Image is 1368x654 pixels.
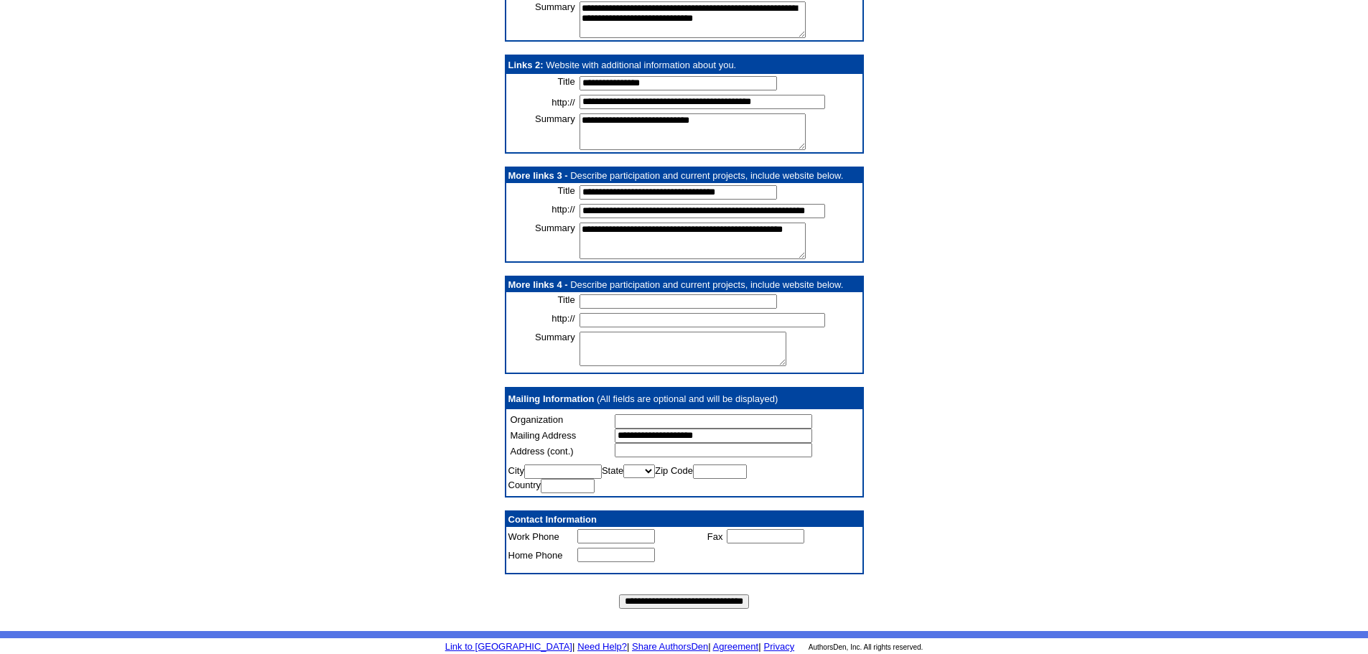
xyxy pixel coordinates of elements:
[597,393,778,404] font: (All fields are optional and will be displayed)
[713,641,759,652] a: Agreement
[508,60,544,70] b: Links 2:
[511,430,577,441] font: Mailing Address
[577,641,627,652] a: Need Help?
[508,279,568,290] font: More links 4 -
[535,223,575,233] font: Summary
[508,514,597,525] font: Contact Information
[552,204,575,215] font: http://
[508,465,748,490] font: City State Zip Code Country
[511,414,564,425] font: Organization
[558,294,575,305] font: Title
[445,641,572,652] a: Link to [GEOGRAPHIC_DATA]
[535,113,575,124] font: Summary
[707,531,723,542] font: Fax
[508,170,568,181] b: More links 3 -
[558,76,575,87] font: Title
[632,641,708,652] a: Share AuthorsDen
[511,446,574,457] font: Address (cont.)
[558,185,575,196] font: Title
[552,313,575,324] font: http://
[535,332,575,342] font: Summary
[535,1,575,12] font: Summary
[711,641,761,652] font: |
[552,97,575,108] font: http://
[570,170,843,181] font: Describe participation and current projects, include website below.
[570,279,843,290] font: Describe participation and current projects, include website below.
[546,60,736,70] font: Website with additional information about you.
[508,393,595,404] b: Mailing Information
[572,641,574,652] font: |
[809,643,923,651] font: AuthorsDen, Inc. All rights reserved.
[764,641,795,652] a: Privacy
[627,641,629,652] font: |
[508,531,559,542] font: Work Phone
[708,641,710,652] font: |
[508,550,563,561] font: Home Phone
